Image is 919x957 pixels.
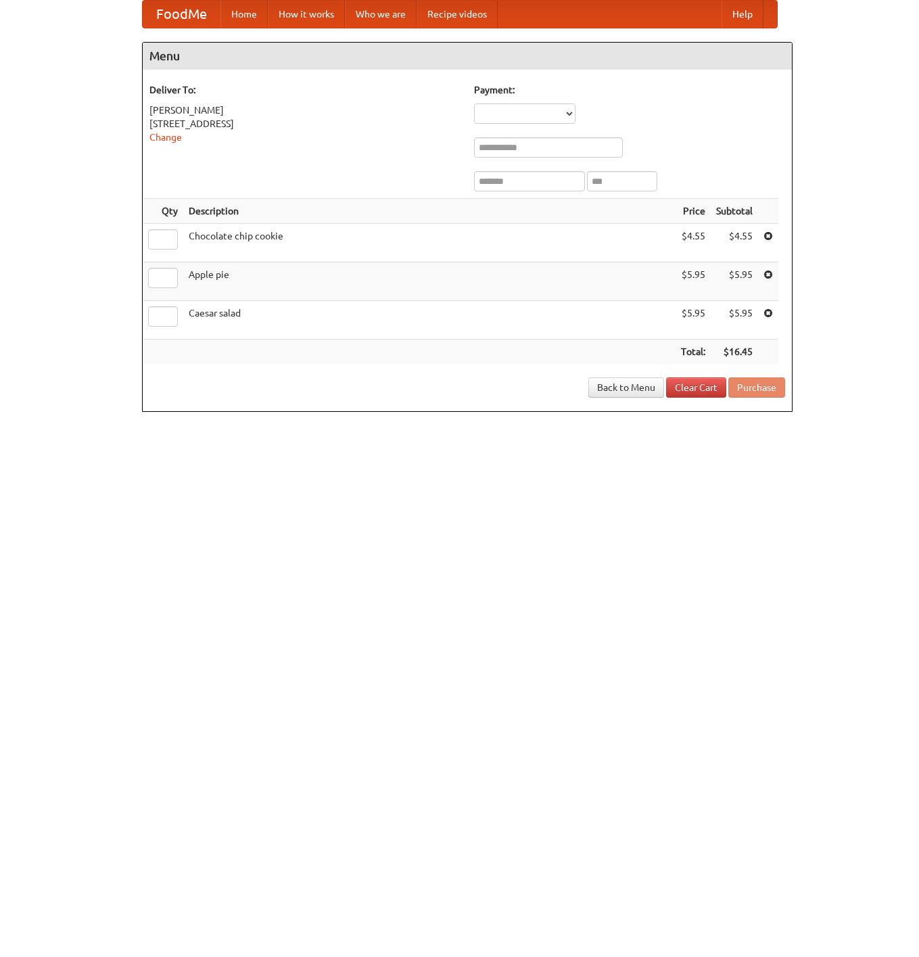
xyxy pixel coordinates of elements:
[676,262,711,301] td: $5.95
[676,301,711,340] td: $5.95
[183,262,676,301] td: Apple pie
[711,301,758,340] td: $5.95
[711,224,758,262] td: $4.55
[728,377,785,398] button: Purchase
[149,83,461,97] h5: Deliver To:
[676,199,711,224] th: Price
[149,117,461,131] div: [STREET_ADDRESS]
[711,262,758,301] td: $5.95
[722,1,763,28] a: Help
[183,199,676,224] th: Description
[149,132,182,143] a: Change
[417,1,498,28] a: Recipe videos
[345,1,417,28] a: Who we are
[676,340,711,365] th: Total:
[711,199,758,224] th: Subtotal
[220,1,268,28] a: Home
[149,103,461,117] div: [PERSON_NAME]
[711,340,758,365] th: $16.45
[588,377,664,398] a: Back to Menu
[183,224,676,262] td: Chocolate chip cookie
[143,43,792,70] h4: Menu
[676,224,711,262] td: $4.55
[183,301,676,340] td: Caesar salad
[666,377,726,398] a: Clear Cart
[474,83,785,97] h5: Payment:
[143,199,183,224] th: Qty
[268,1,345,28] a: How it works
[143,1,220,28] a: FoodMe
